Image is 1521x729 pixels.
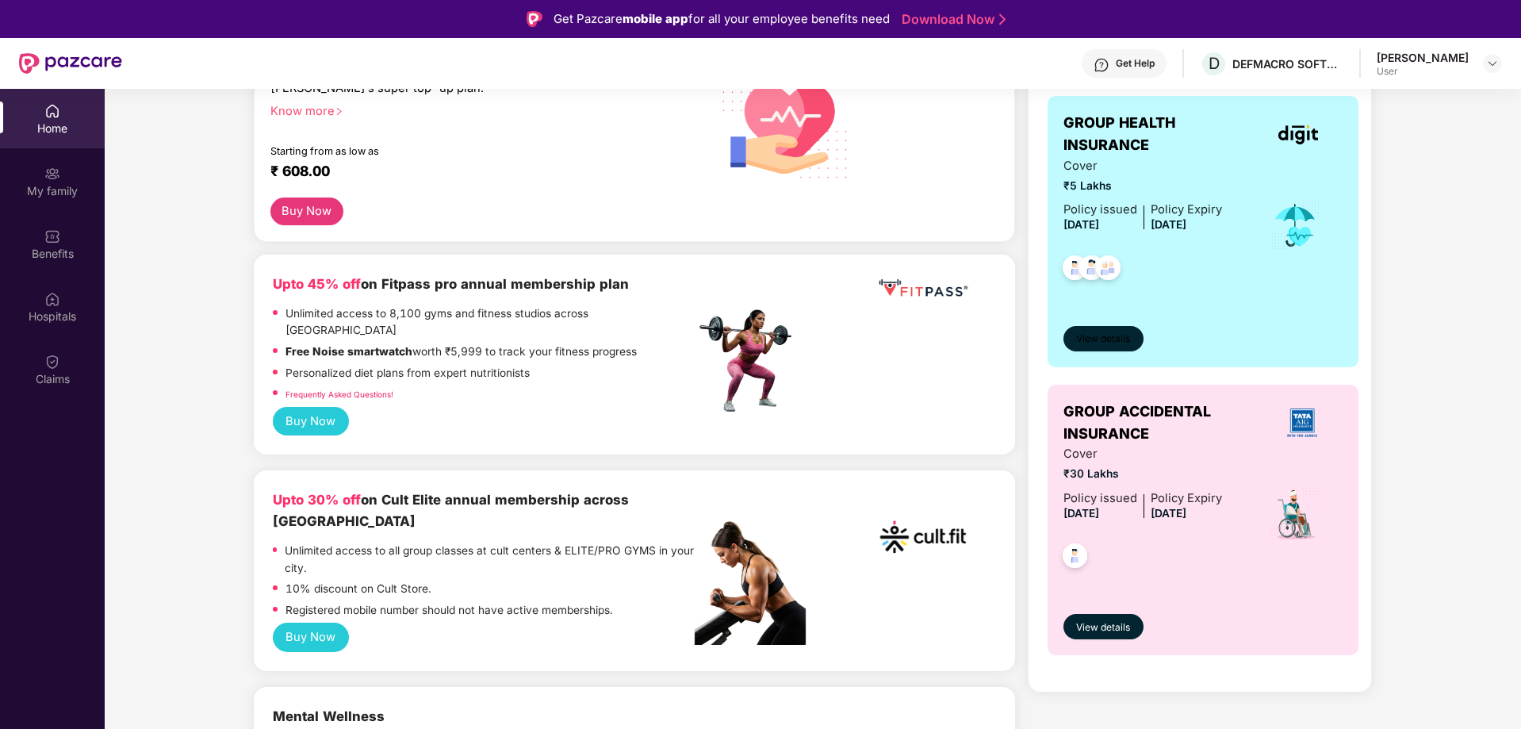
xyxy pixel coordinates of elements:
[1063,157,1222,175] span: Cover
[44,103,60,119] img: svg+xml;base64,PHN2ZyBpZD0iSG9tZSIgeG1sbnM9Imh0dHA6Ly93d3cudzMub3JnLzIwMDAvc3ZnIiB3aWR0aD0iMjAiIG...
[554,10,890,29] div: Get Pazcare for all your employee benefits need
[1063,401,1262,446] span: GROUP ACCIDENTAL INSURANCE
[1063,445,1222,463] span: Cover
[285,365,530,382] p: Personalized diet plans from expert nutritionists
[875,489,971,585] img: cult.png
[1151,507,1186,520] span: [DATE]
[285,343,637,361] p: worth ₹5,999 to track your fitness progress
[1209,54,1220,73] span: D
[1281,401,1324,444] img: insurerLogo
[1486,57,1499,70] img: svg+xml;base64,PHN2ZyBpZD0iRHJvcGRvd24tMzJ4MzIiIHhtbG5zPSJodHRwOi8vd3d3LnczLm9yZy8yMDAwL3N2ZyIgd2...
[273,276,361,292] b: Upto 45% off
[1076,332,1130,347] span: View details
[1377,65,1469,78] div: User
[285,345,412,358] strong: Free Noise smartwatch
[285,602,613,620] p: Registered mobile number should not have active memberships.
[1278,125,1318,144] img: insurerLogo
[1116,57,1155,70] div: Get Help
[1063,489,1137,508] div: Policy issued
[1094,57,1109,73] img: svg+xml;base64,PHN2ZyBpZD0iSGVscC0zMngzMiIgeG1sbnM9Imh0dHA6Ly93d3cudzMub3JnLzIwMDAvc3ZnIiB3aWR0aD...
[1151,218,1186,231] span: [DATE]
[44,228,60,244] img: svg+xml;base64,PHN2ZyBpZD0iQmVuZWZpdHMiIHhtbG5zPSJodHRwOi8vd3d3LnczLm9yZy8yMDAwL3N2ZyIgd2lkdGg9Ij...
[273,276,629,292] b: on Fitpass pro annual membership plan
[1063,614,1144,639] button: View details
[1270,199,1321,251] img: icon
[1063,466,1222,483] span: ₹30 Lakhs
[273,407,349,436] button: Buy Now
[44,166,60,182] img: svg+xml;base64,PHN2ZyB3aWR0aD0iMjAiIGhlaWdodD0iMjAiIHZpZXdCb3g9IjAgMCAyMCAyMCIgZmlsbD0ibm9uZSIgeG...
[902,11,1001,28] a: Download Now
[270,163,680,182] div: ₹ 608.00
[1377,50,1469,65] div: [PERSON_NAME]
[695,305,806,416] img: fpp.png
[270,104,686,115] div: Know more
[285,543,694,577] p: Unlimited access to all group classes at cult centers & ELITE/PRO GYMS in your city.
[1076,620,1130,635] span: View details
[44,354,60,370] img: svg+xml;base64,PHN2ZyBpZD0iQ2xhaW0iIHhtbG5zPSJodHRwOi8vd3d3LnczLm9yZy8yMDAwL3N2ZyIgd2lkdGg9IjIwIi...
[285,581,431,598] p: 10% discount on Cult Store.
[273,492,361,508] b: Upto 30% off
[273,623,349,652] button: Buy Now
[270,145,628,156] div: Starting from as low as
[44,291,60,307] img: svg+xml;base64,PHN2ZyBpZD0iSG9zcGl0YWxzIiB4bWxucz0iaHR0cDovL3d3dy53My5vcmcvMjAwMC9zdmciIHdpZHRoPS...
[1232,56,1343,71] div: DEFMACRO SOFTWARE PRIVATE LIMITED
[1268,486,1323,542] img: icon
[1063,326,1144,351] button: View details
[1056,539,1094,577] img: svg+xml;base64,PHN2ZyB4bWxucz0iaHR0cDovL3d3dy53My5vcmcvMjAwMC9zdmciIHdpZHRoPSI0OC45NDMiIGhlaWdodD...
[273,708,385,724] b: Mental Wellness
[1063,178,1222,195] span: ₹5 Lakhs
[1063,112,1253,157] span: GROUP HEALTH INSURANCE
[335,107,343,116] span: right
[19,53,122,74] img: New Pazcare Logo
[1151,201,1222,219] div: Policy Expiry
[623,11,688,26] strong: mobile app
[1063,201,1137,219] div: Policy issued
[1072,251,1111,290] img: svg+xml;base64,PHN2ZyB4bWxucz0iaHR0cDovL3d3dy53My5vcmcvMjAwMC9zdmciIHdpZHRoPSI0OC45NDMiIGhlaWdodD...
[999,11,1006,28] img: Stroke
[710,43,861,197] img: svg+xml;base64,PHN2ZyB4bWxucz0iaHR0cDovL3d3dy53My5vcmcvMjAwMC9zdmciIHhtbG5zOnhsaW5rPSJodHRwOi8vd3...
[1056,251,1094,290] img: svg+xml;base64,PHN2ZyB4bWxucz0iaHR0cDovL3d3dy53My5vcmcvMjAwMC9zdmciIHdpZHRoPSI0OC45NDMiIGhlaWdodD...
[273,492,629,528] b: on Cult Elite annual membership across [GEOGRAPHIC_DATA]
[1063,507,1099,520] span: [DATE]
[285,305,695,340] p: Unlimited access to 8,100 gyms and fitness studios across [GEOGRAPHIC_DATA]
[1063,218,1099,231] span: [DATE]
[875,274,971,303] img: fppp.png
[527,11,542,27] img: Logo
[270,198,343,225] button: Buy Now
[695,521,806,644] img: pc2.png
[1089,251,1128,290] img: svg+xml;base64,PHN2ZyB4bWxucz0iaHR0cDovL3d3dy53My5vcmcvMjAwMC9zdmciIHdpZHRoPSI0OC45NDMiIGhlaWdodD...
[285,389,393,399] a: Frequently Asked Questions!
[1151,489,1222,508] div: Policy Expiry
